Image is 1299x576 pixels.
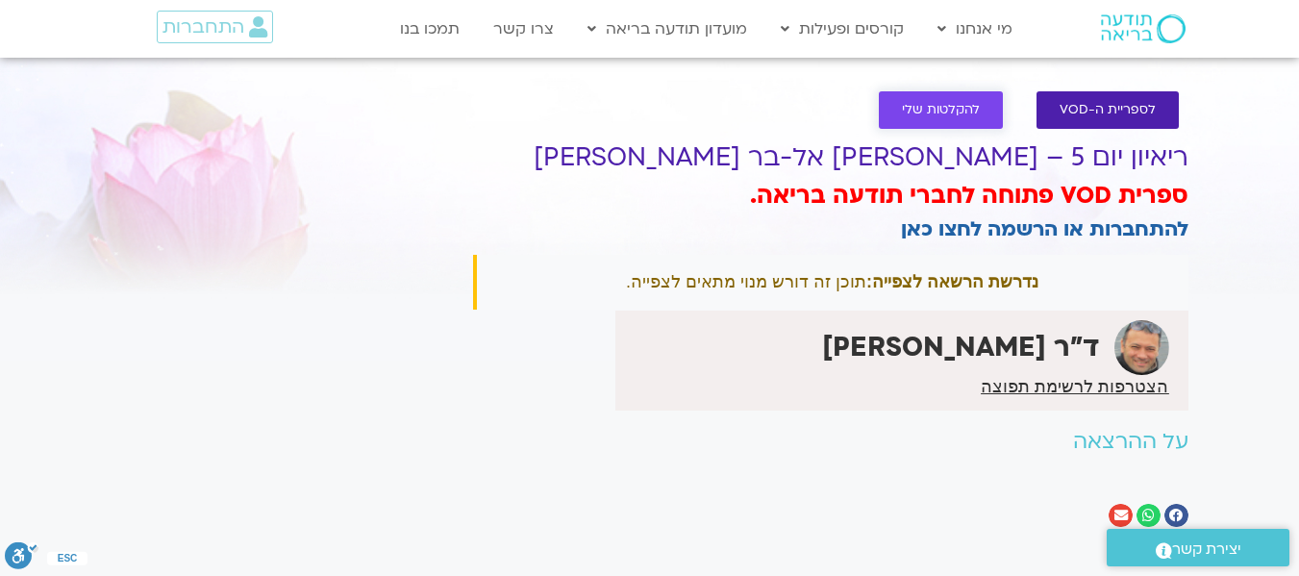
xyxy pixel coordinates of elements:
h3: ספרית VOD פתוחה לחברי תודעה בריאה. [473,180,1188,213]
strong: נדרשת הרשאה לצפייה: [866,272,1038,291]
a: מועדון תודעה בריאה [578,11,757,47]
h1: ריאיון יום 5 – [PERSON_NAME] אל-בר [PERSON_NAME] [473,143,1188,172]
h2: על ההרצאה [473,430,1188,454]
strong: ד"ר [PERSON_NAME] [822,329,1100,365]
span: להקלטות שלי [902,103,980,117]
a: להתחברות או הרשמה לחצו כאן [901,215,1188,243]
a: תמכו בנו [390,11,469,47]
img: ד"ר אסף סטי אל בר [1114,320,1169,375]
span: לספריית ה-VOD [1060,103,1156,117]
div: שיתוף ב facebook [1164,504,1188,528]
a: לספריית ה-VOD [1037,91,1179,129]
a: הצטרפות לרשימת תפוצה [981,378,1168,395]
a: צרו קשר [484,11,563,47]
img: תודעה בריאה [1101,14,1186,43]
span: התחברות [162,16,244,38]
a: יצירת קשר [1107,529,1289,566]
div: שיתוף ב email [1109,504,1133,528]
a: מי אנחנו [928,11,1022,47]
a: קורסים ופעילות [771,11,913,47]
div: שיתוף ב whatsapp [1137,504,1161,528]
span: יצירת קשר [1172,537,1241,563]
div: תוכן זה דורש מנוי מתאים לצפייה. [473,255,1188,310]
a: התחברות [157,11,273,43]
a: להקלטות שלי [879,91,1003,129]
